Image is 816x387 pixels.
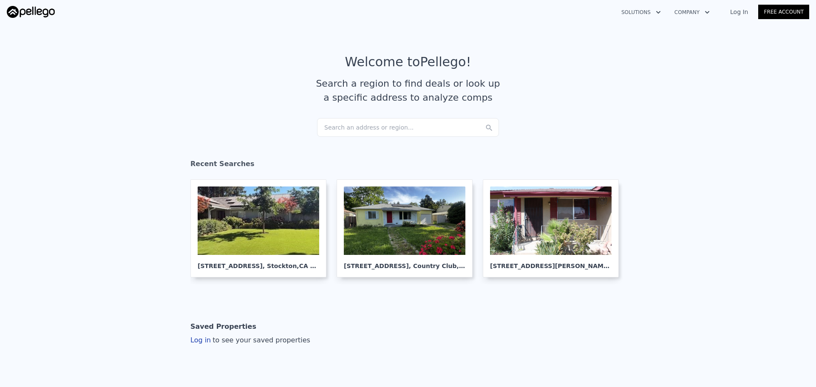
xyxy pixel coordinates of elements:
[190,335,310,345] div: Log in
[313,76,503,105] div: Search a region to find deals or look up a specific address to analyze comps
[190,318,256,335] div: Saved Properties
[615,5,668,20] button: Solutions
[758,5,809,19] a: Free Account
[7,6,55,18] img: Pellego
[490,255,612,270] div: [STREET_ADDRESS][PERSON_NAME] , [PERSON_NAME]
[190,179,333,277] a: [STREET_ADDRESS], Stockton,CA 95219
[345,54,471,70] div: Welcome to Pellego !
[720,8,758,16] a: Log In
[457,263,491,269] span: , CA 95204
[344,255,465,270] div: [STREET_ADDRESS] , Country Club
[198,255,319,270] div: [STREET_ADDRESS] , Stockton
[317,118,499,137] div: Search an address or region...
[483,179,626,277] a: [STREET_ADDRESS][PERSON_NAME], [PERSON_NAME]
[211,336,310,344] span: to see your saved properties
[337,179,479,277] a: [STREET_ADDRESS], Country Club,CA 95204
[668,5,717,20] button: Company
[297,263,331,269] span: , CA 95219
[190,152,626,179] div: Recent Searches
